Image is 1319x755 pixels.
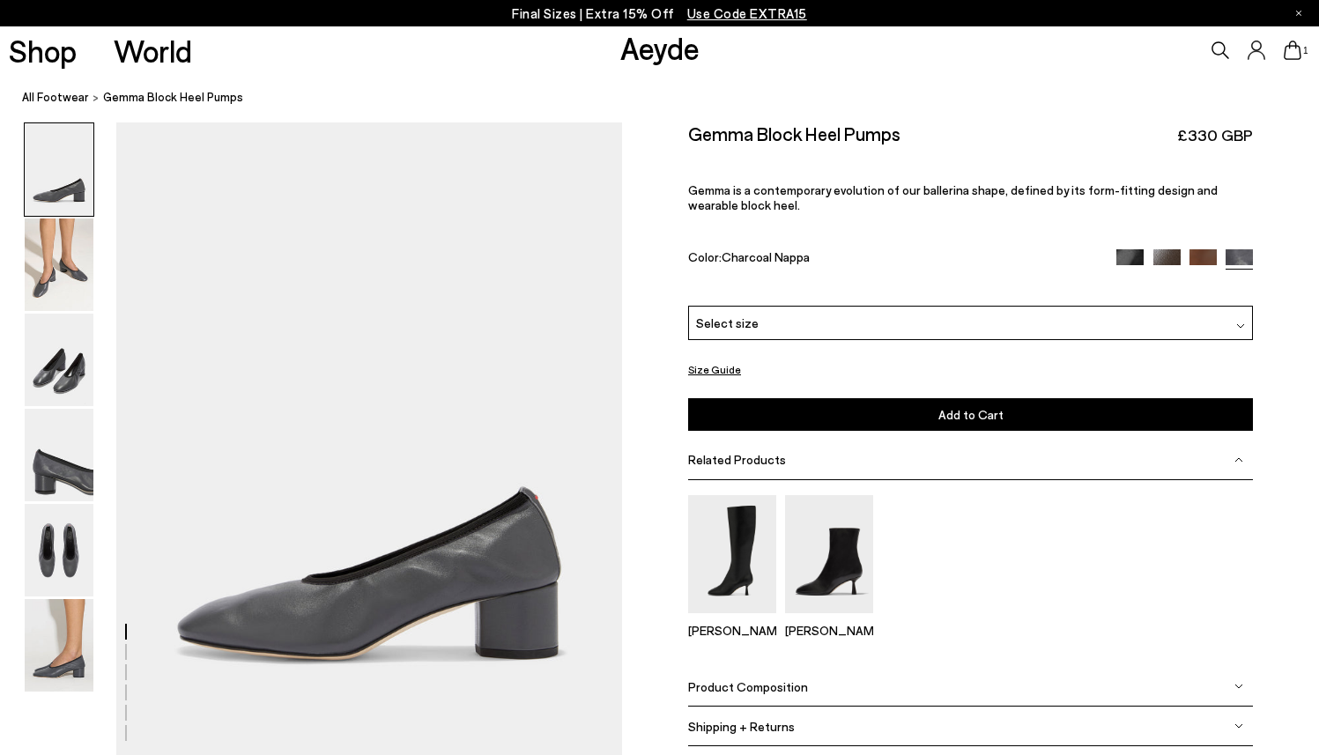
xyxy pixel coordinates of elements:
span: Select size [696,314,759,332]
a: 1 [1284,41,1301,60]
img: Dorothy Soft Sock Boots [785,495,873,612]
div: Color: [688,249,1099,270]
p: [PERSON_NAME] [688,623,776,638]
a: Catherine High Sock Boots [PERSON_NAME] [688,601,776,638]
a: Dorothy Soft Sock Boots [PERSON_NAME] [785,601,873,638]
span: Shipping + Returns [688,719,795,734]
img: svg%3E [1234,455,1243,464]
a: All Footwear [22,88,89,107]
a: World [114,35,192,66]
h2: Gemma Block Heel Pumps [688,122,900,144]
nav: breadcrumb [22,74,1319,122]
p: [PERSON_NAME] [785,623,873,638]
a: Shop [9,35,77,66]
p: Final Sizes | Extra 15% Off [512,3,807,25]
img: svg%3E [1234,682,1243,691]
span: Related Products [688,452,786,467]
img: Gemma Block Heel Pumps - Image 4 [25,409,93,501]
a: Aeyde [620,29,700,66]
img: Gemma Block Heel Pumps - Image 5 [25,504,93,596]
img: Gemma Block Heel Pumps - Image 1 [25,123,93,216]
button: Size Guide [688,359,741,381]
span: Add to Cart [938,407,1004,422]
span: Navigate to /collections/ss25-final-sizes [687,5,807,21]
img: Gemma Block Heel Pumps - Image 6 [25,599,93,692]
p: Gemma is a contemporary evolution of our ballerina shape, defined by its form-fitting design and ... [688,182,1253,212]
button: Add to Cart [688,398,1253,431]
span: 1 [1301,46,1310,56]
span: Gemma Block Heel Pumps [103,88,243,107]
img: svg%3E [1236,322,1245,330]
img: Gemma Block Heel Pumps - Image 2 [25,218,93,311]
img: Gemma Block Heel Pumps - Image 3 [25,314,93,406]
img: svg%3E [1234,722,1243,730]
img: Catherine High Sock Boots [688,495,776,612]
span: Charcoal Nappa [722,249,810,264]
span: £330 GBP [1177,124,1253,146]
span: Product Composition [688,679,808,694]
